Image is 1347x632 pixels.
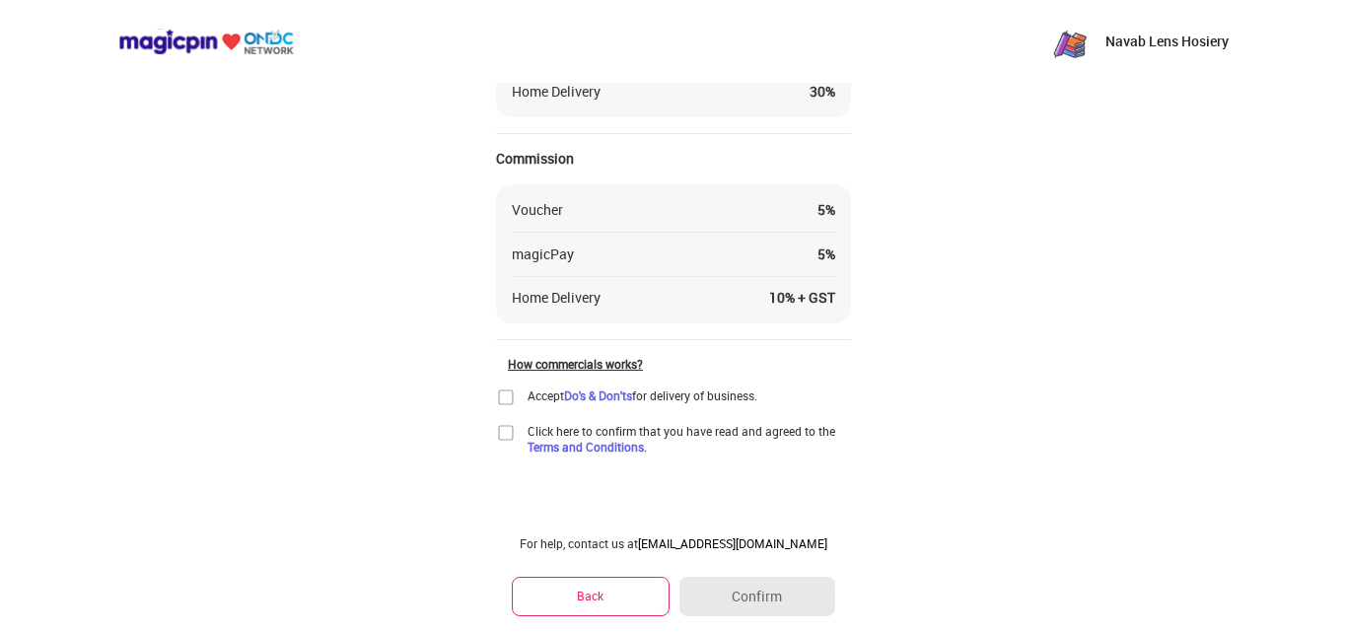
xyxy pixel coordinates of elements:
[496,387,516,407] img: home-delivery-unchecked-checkbox-icon.f10e6f61.svg
[817,245,835,264] div: 5 %
[496,423,516,443] img: home-delivery-unchecked-checkbox-icon.f10e6f61.svg
[512,535,835,551] div: For help, contact us at
[496,149,851,169] div: Commission
[512,288,601,308] div: Home Delivery
[118,29,294,55] img: ondc-logo-new-small.8a59708e.svg
[528,439,647,455] a: Terms and Conditions.
[679,577,835,616] button: Confirm
[564,387,632,403] a: Do's & Don'ts
[512,577,670,615] button: Back
[512,245,574,264] div: magicPay
[528,387,757,403] div: Accept for delivery of business.
[638,535,827,551] a: [EMAIL_ADDRESS][DOMAIN_NAME]
[528,423,851,455] span: Click here to confirm that you have read and agreed to the
[512,200,563,220] div: Voucher
[508,356,851,372] div: How commercials works?
[1105,32,1229,51] p: Navab Lens Hosiery
[769,288,835,308] div: 10 % + GST
[817,200,835,220] div: 5 %
[1050,22,1090,61] img: zN8eeJ7_1yFC7u6ROh_yaNnuSMByXp4ytvKet0ObAKR-3G77a2RQhNqTzPi8_o_OMQ7Yu_PgX43RpeKyGayj_rdr-Pw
